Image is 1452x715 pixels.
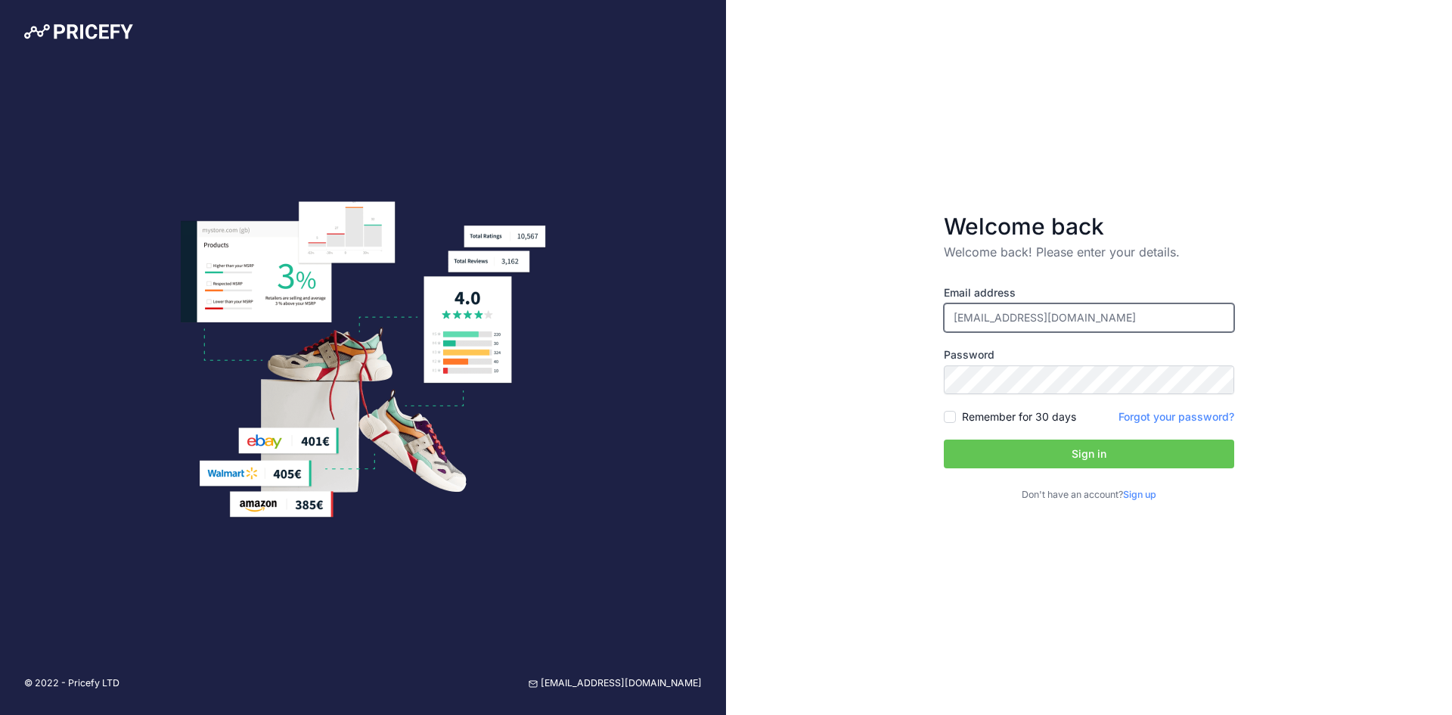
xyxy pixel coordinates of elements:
[944,243,1234,261] p: Welcome back! Please enter your details.
[944,213,1234,240] h3: Welcome back
[944,488,1234,502] p: Don't have an account?
[24,24,133,39] img: Pricefy
[529,676,702,691] a: [EMAIL_ADDRESS][DOMAIN_NAME]
[944,440,1234,468] button: Sign in
[962,409,1076,424] label: Remember for 30 days
[1118,410,1234,423] a: Forgot your password?
[1123,489,1156,500] a: Sign up
[944,347,1234,362] label: Password
[944,303,1234,332] input: Enter your email
[24,676,119,691] p: © 2022 - Pricefy LTD
[944,285,1234,300] label: Email address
